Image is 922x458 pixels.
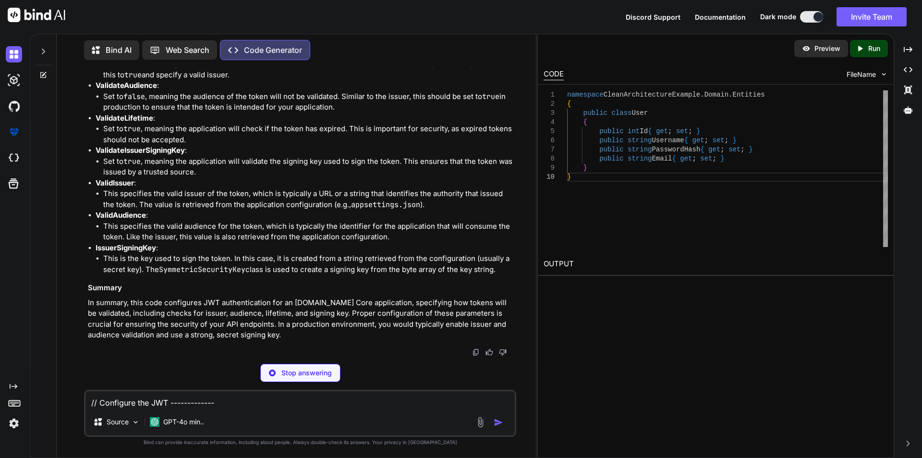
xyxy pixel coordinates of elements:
span: ; [668,127,672,135]
span: string [628,155,652,162]
span: Discord Support [626,13,680,21]
div: 2 [544,99,555,109]
div: 3 [544,109,555,118]
div: 10 [544,173,555,182]
span: class [611,109,631,117]
strong: ValidateAudience [96,81,157,90]
p: Source [107,417,129,427]
p: GPT-4o min.. [163,417,204,427]
span: . [728,91,732,99]
li: This is the key used to sign the token. In this case, it is created from a string retrieved from ... [103,253,514,275]
span: ; [692,155,696,162]
span: get [708,146,720,153]
p: : [96,113,514,124]
span: get [680,155,692,162]
p: Web Search [166,44,209,56]
img: chevron down [880,70,888,78]
li: Set to , meaning the issuer of the token will not be validated. In a production environment, you ... [103,59,514,80]
span: { [583,118,587,126]
span: int [628,127,640,135]
p: Bind AI [106,44,132,56]
img: settings [6,415,22,432]
p: : [96,178,514,189]
strong: ValidAudience [96,210,146,220]
div: 5 [544,127,555,136]
p: Code Generator [244,44,302,56]
span: } [720,155,724,162]
span: Entities [732,91,764,99]
img: darkAi-studio [6,72,22,88]
span: public [583,109,607,117]
code: true [123,124,141,134]
span: public [599,155,623,162]
span: { [700,146,704,153]
span: { [672,155,676,162]
p: : [96,243,514,254]
span: get [656,127,668,135]
code: true [123,157,141,166]
span: set [700,155,712,162]
span: PasswordHash [652,146,700,153]
span: public [599,127,623,135]
img: Pick Models [132,418,140,426]
span: . [700,91,704,99]
span: User [631,109,648,117]
span: } [749,146,752,153]
span: ; [704,136,708,144]
div: CODE [544,69,564,80]
button: Invite Team [837,7,907,26]
span: public [599,146,623,153]
img: dislike [499,348,507,356]
span: FileName [847,70,876,79]
p: Bind can provide inaccurate information, including about people. Always double-check its answers.... [84,439,516,446]
span: } [732,136,736,144]
img: githubDark [6,98,22,114]
strong: ValidIssuer [96,178,134,187]
span: Id [640,127,648,135]
p: : [96,210,514,221]
span: ; [688,127,692,135]
img: attachment [475,417,486,428]
span: set [712,136,724,144]
img: GPT-4o mini [150,417,159,427]
span: namespace [567,91,604,99]
span: Dark mode [760,12,796,22]
span: ; [712,155,716,162]
span: Documentation [695,13,746,21]
div: 9 [544,163,555,173]
span: set [728,146,740,153]
img: icon [494,418,503,427]
li: This specifies the valid audience for the token, which is typically the identifier for the applic... [103,221,514,243]
div: 7 [544,145,555,154]
p: In summary, this code configures JWT authentication for an [DOMAIN_NAME] Core application, specif... [88,297,514,341]
img: like [485,348,493,356]
div: 4 [544,118,555,127]
span: Username [652,136,684,144]
div: 8 [544,154,555,163]
span: { [567,100,571,108]
p: : [96,80,514,91]
li: This specifies the valid issuer of the token, which is typically a URL or a string that identifie... [103,188,514,210]
span: } [583,164,587,172]
span: get [692,136,704,144]
p: Run [868,44,880,53]
button: Discord Support [626,12,680,22]
img: cloudideIcon [6,150,22,166]
span: { [684,136,688,144]
code: false [123,92,145,101]
li: Set to , meaning the application will check if the token has expired. This is important for secur... [103,124,514,145]
img: copy [472,348,480,356]
li: Set to , meaning the application will validate the signing key used to sign the token. This ensur... [103,156,514,178]
span: Domain [704,91,728,99]
span: set [676,127,688,135]
div: 1 [544,90,555,99]
h2: OUTPUT [538,253,894,275]
img: preview [802,44,811,53]
code: true [124,70,142,80]
span: Email [652,155,672,162]
strong: ValidateLifetime [96,113,153,123]
span: ; [740,146,744,153]
p: Stop answering [281,368,332,378]
div: 6 [544,136,555,145]
strong: IssuerSigningKey [96,243,156,252]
